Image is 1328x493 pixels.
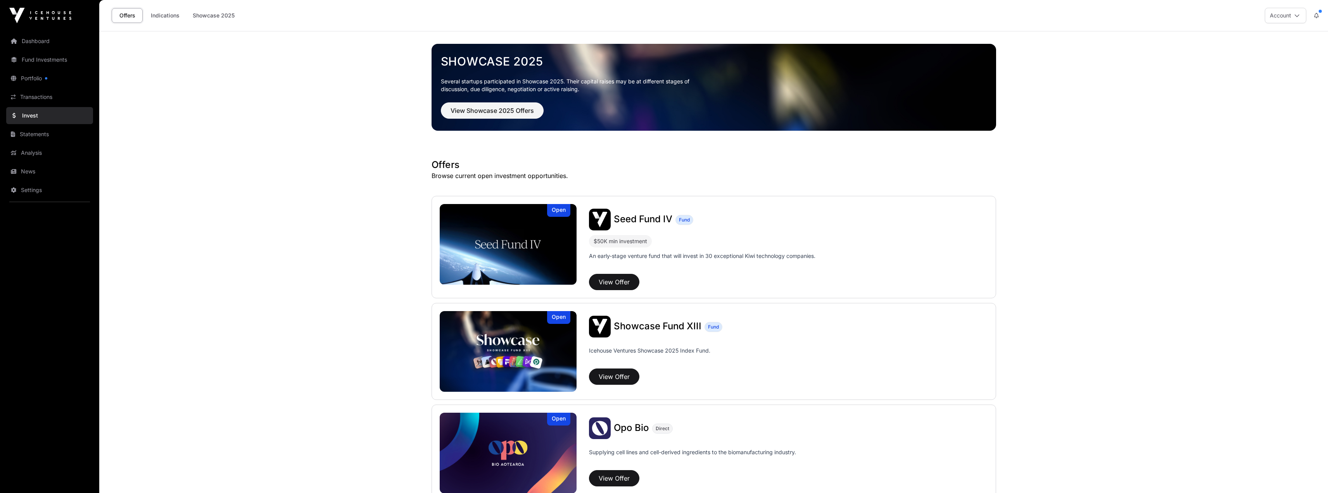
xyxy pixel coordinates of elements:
p: An early-stage venture fund that will invest in 30 exceptional Kiwi technology companies. [589,252,815,260]
a: Indications [146,8,185,23]
button: View Offer [589,368,639,385]
a: Offers [112,8,143,23]
img: Showcase Fund XIII [589,316,611,337]
button: Account [1265,8,1306,23]
span: Opo Bio [614,422,649,433]
p: Icehouse Ventures Showcase 2025 Index Fund. [589,347,710,355]
button: View Showcase 2025 Offers [441,102,544,119]
a: Showcase 2025 [188,8,240,23]
div: $50K min investment [594,237,647,246]
a: Analysis [6,144,93,161]
span: Showcase Fund XIII [614,320,701,332]
div: Open [547,204,570,217]
a: Showcase Fund XIII [614,322,701,332]
button: View Offer [589,274,639,290]
h1: Offers [432,159,996,171]
a: Settings [6,182,93,199]
iframe: Chat Widget [1289,456,1328,493]
a: Seed Fund IVOpen [440,204,577,285]
a: View Showcase 2025 Offers [441,110,544,118]
a: Transactions [6,88,93,106]
span: Fund [708,324,719,330]
div: $50K min investment [589,235,652,247]
a: Statements [6,126,93,143]
a: Seed Fund IV [614,214,672,225]
img: Showcase Fund XIII [440,311,577,392]
img: Seed Fund IV [589,209,611,230]
a: Opo Bio [614,423,649,433]
span: View Showcase 2025 Offers [451,106,534,115]
a: Dashboard [6,33,93,50]
button: View Offer [589,470,639,486]
p: Several startups participated in Showcase 2025. Their capital raises may be at different stages o... [441,78,701,93]
span: Fund [679,217,690,223]
div: Open [547,413,570,426]
a: News [6,163,93,180]
a: Invest [6,107,93,124]
span: Seed Fund IV [614,213,672,225]
span: Direct [656,426,669,432]
a: Showcase 2025 [441,54,987,68]
p: Supplying cell lines and cell-derived ingredients to the biomanufacturing industry. [589,448,796,456]
div: Open [547,311,570,324]
a: Showcase Fund XIIIOpen [440,311,577,392]
img: Icehouse Ventures Logo [9,8,71,23]
a: Fund Investments [6,51,93,68]
img: Opo Bio [589,417,611,439]
img: Showcase 2025 [432,44,996,131]
img: Seed Fund IV [440,204,577,285]
p: Browse current open investment opportunities. [432,171,996,180]
a: Portfolio [6,70,93,87]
